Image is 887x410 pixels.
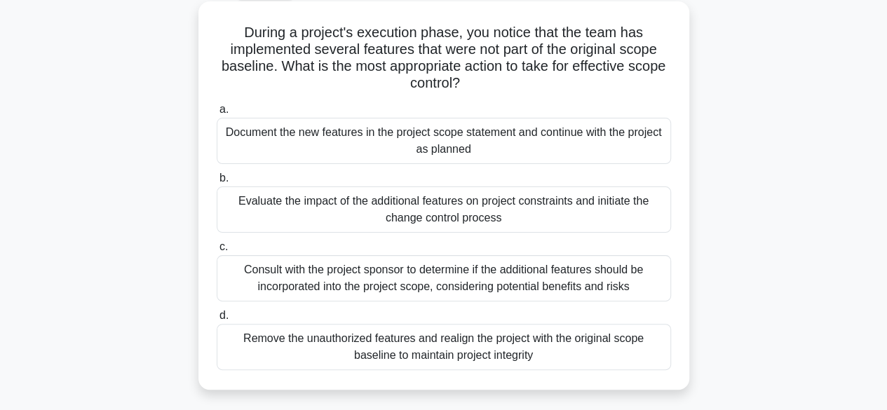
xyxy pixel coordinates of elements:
[217,255,671,301] div: Consult with the project sponsor to determine if the additional features should be incorporated i...
[219,172,229,184] span: b.
[215,24,672,93] h5: During a project's execution phase, you notice that the team has implemented several features tha...
[217,118,671,164] div: Document the new features in the project scope statement and continue with the project as planned
[217,324,671,370] div: Remove the unauthorized features and realign the project with the original scope baseline to main...
[219,240,228,252] span: c.
[217,186,671,233] div: Evaluate the impact of the additional features on project constraints and initiate the change con...
[219,103,229,115] span: a.
[219,309,229,321] span: d.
